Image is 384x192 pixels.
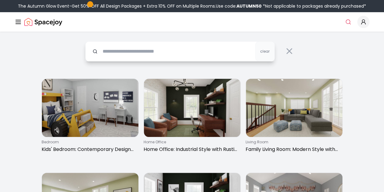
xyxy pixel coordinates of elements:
span: *Not applicable to packages already purchased* [262,3,366,9]
a: Family Living Room: Modern Style with Sectional Sofaliving roomFamily Living Room: Modern Style w... [246,79,343,155]
a: Kids' Bedroom: Contemporary Design with Construction BedbedroomKids' Bedroom: Contemporary Design... [42,79,139,155]
span: clear [260,49,270,54]
a: Home Office: Industrial Style with Rustic Accentshome officeHome Office: Industrial Style with Ru... [144,79,241,155]
img: Family Living Room: Modern Style with Sectional Sofa [246,79,342,137]
img: Spacejoy Logo [24,16,62,28]
nav: Global [15,12,369,32]
span: Use code: [216,3,262,9]
p: bedroom [42,140,136,145]
b: AUTUMN50 [236,3,262,9]
p: Family Living Room: Modern Style with Sectional Sofa [246,146,340,153]
img: Home Office: Industrial Style with Rustic Accents [144,79,240,137]
button: clear [255,41,275,61]
div: The Autumn Glow Event-Get 50% OFF All Design Packages + Extra 10% OFF on Multiple Rooms. [18,3,366,9]
p: home office [144,140,238,145]
p: Kids' Bedroom: Contemporary Design with Construction Bed [42,146,136,153]
p: living room [246,140,340,145]
img: Kids' Bedroom: Contemporary Design with Construction Bed [42,79,138,137]
p: Home Office: Industrial Style with Rustic Accents [144,146,238,153]
a: Spacejoy [24,16,62,28]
